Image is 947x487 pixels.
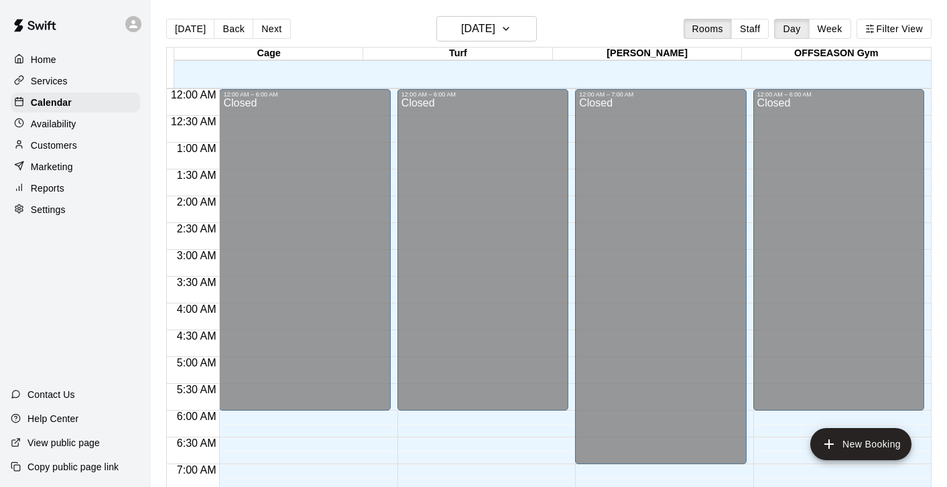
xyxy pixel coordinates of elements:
div: Cage [174,48,363,60]
button: Next [253,19,290,39]
span: 2:00 AM [174,196,220,208]
p: Contact Us [27,388,75,401]
span: 2:30 AM [174,223,220,234]
p: Customers [31,139,77,152]
div: Closed [579,98,742,469]
h6: [DATE] [461,19,495,38]
span: 7:00 AM [174,464,220,476]
button: Back [214,19,253,39]
button: [DATE] [436,16,537,42]
div: Closed [223,98,386,415]
div: 12:00 AM – 7:00 AM [579,91,742,98]
div: 12:00 AM – 6:00 AM: Closed [397,89,568,411]
span: 6:00 AM [174,411,220,422]
span: 12:00 AM [168,89,220,100]
p: View public page [27,436,100,449]
p: Home [31,53,56,66]
a: Services [11,71,140,91]
span: 12:30 AM [168,116,220,127]
a: Customers [11,135,140,155]
span: 1:30 AM [174,169,220,181]
div: 12:00 AM – 6:00 AM: Closed [219,89,390,411]
a: Reports [11,178,140,198]
div: Closed [757,98,920,415]
p: Calendar [31,96,72,109]
p: Availability [31,117,76,131]
div: 12:00 AM – 6:00 AM [757,91,920,98]
a: Calendar [11,92,140,113]
p: Copy public page link [27,460,119,474]
span: 4:30 AM [174,330,220,342]
a: Settings [11,200,140,220]
div: Turf [363,48,552,60]
p: Marketing [31,160,73,173]
div: 12:00 AM – 6:00 AM: Closed [753,89,924,411]
a: Availability [11,114,140,134]
span: 3:00 AM [174,250,220,261]
a: Home [11,50,140,70]
span: 6:30 AM [174,437,220,449]
span: 5:00 AM [174,357,220,368]
button: [DATE] [166,19,214,39]
p: Reports [31,182,64,195]
div: 12:00 AM – 6:00 AM [223,91,386,98]
span: 4:00 AM [174,303,220,315]
div: OFFSEASON Gym [742,48,931,60]
span: 1:00 AM [174,143,220,154]
p: Services [31,74,68,88]
span: 5:30 AM [174,384,220,395]
div: [PERSON_NAME] [553,48,742,60]
button: Filter View [857,19,932,39]
span: 3:30 AM [174,277,220,288]
div: Closed [401,98,564,415]
button: Day [774,19,809,39]
div: 12:00 AM – 6:00 AM [401,91,564,98]
button: Week [809,19,851,39]
a: Marketing [11,157,140,177]
button: Rooms [684,19,732,39]
div: 12:00 AM – 7:00 AM: Closed [575,89,746,464]
p: Help Center [27,412,78,425]
p: Settings [31,203,66,216]
button: Staff [731,19,769,39]
button: add [810,428,911,460]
